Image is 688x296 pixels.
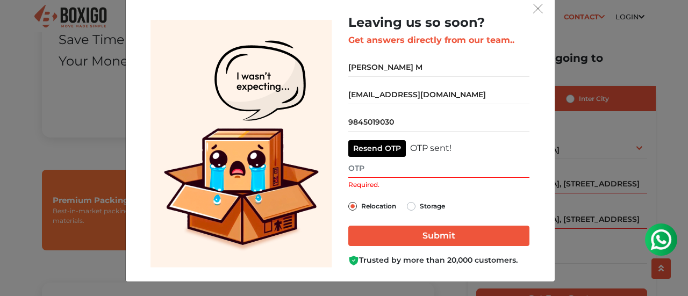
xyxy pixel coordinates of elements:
[348,58,529,77] input: Your Name
[348,85,529,104] input: Mail Id
[361,200,396,213] label: Relocation
[420,200,445,213] label: Storage
[11,11,32,32] img: whatsapp-icon.svg
[348,35,529,45] h3: Get answers directly from our team..
[348,15,529,31] h2: Leaving us so soon?
[533,4,543,13] img: exit
[150,20,332,268] img: Lead Welcome Image
[348,226,529,246] input: Submit
[348,255,359,266] img: Boxigo Customer Shield
[348,140,406,157] button: Resend OTP
[348,113,529,132] input: Mobile No
[348,255,529,266] div: Trusted by more than 20,000 customers.
[348,159,529,178] input: OTP
[348,180,379,190] label: Required.
[410,142,451,155] div: OTP sent!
